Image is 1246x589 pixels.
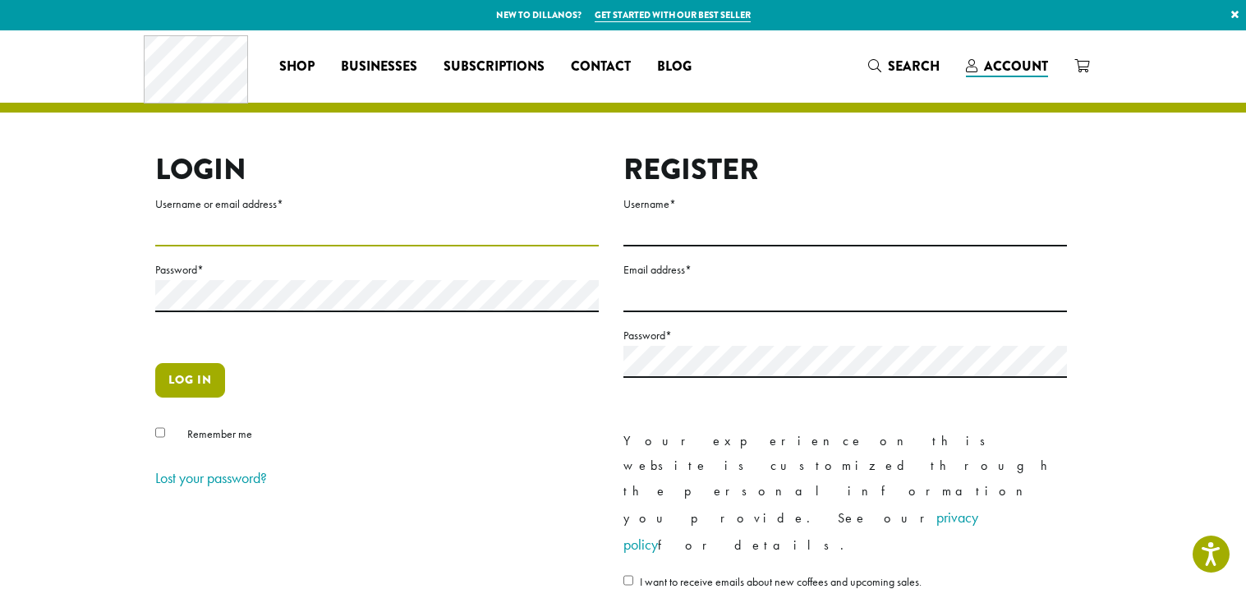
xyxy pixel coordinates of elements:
button: Log in [155,363,225,398]
span: Contact [571,57,631,77]
a: Shop [266,53,328,80]
a: Get started with our best seller [595,8,751,22]
span: Account [984,57,1048,76]
label: Password [155,260,599,280]
span: Businesses [341,57,417,77]
span: Search [888,57,940,76]
h2: Register [623,152,1067,187]
span: Blog [657,57,692,77]
p: Your experience on this website is customized through the personal information you provide. See o... [623,429,1067,559]
a: Search [855,53,953,80]
label: Password [623,325,1067,346]
input: I want to receive emails about new coffees and upcoming sales. [623,575,634,586]
a: privacy policy [623,508,978,554]
span: Subscriptions [444,57,545,77]
span: Remember me [187,426,252,441]
span: Shop [279,57,315,77]
a: Lost your password? [155,468,267,487]
h2: Login [155,152,599,187]
label: Username or email address [155,194,599,214]
span: I want to receive emails about new coffees and upcoming sales. [640,574,922,589]
label: Username [623,194,1067,214]
label: Email address [623,260,1067,280]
